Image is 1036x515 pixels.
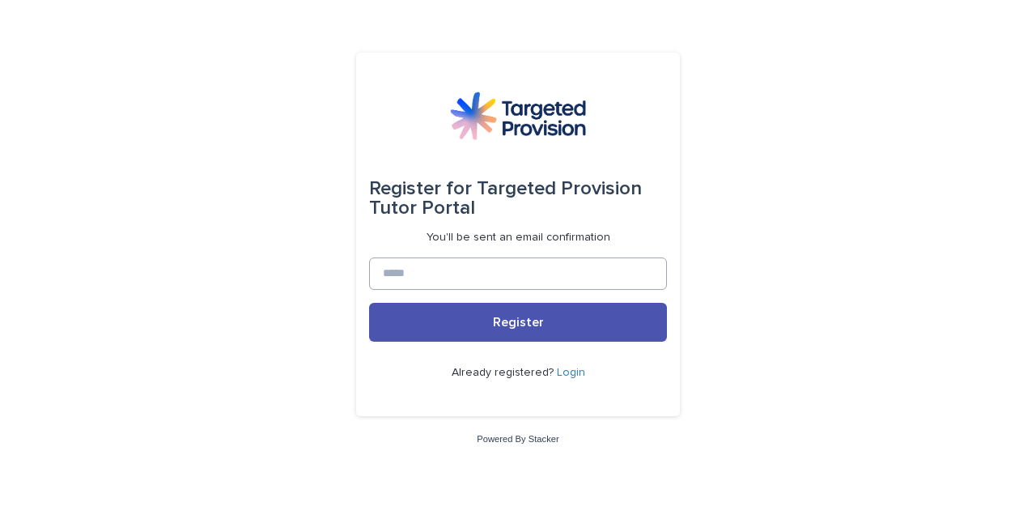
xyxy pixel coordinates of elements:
[477,434,558,444] a: Powered By Stacker
[427,231,610,245] p: You'll be sent an email confirmation
[450,92,586,140] img: M5nRWzHhSzIhMunXDL62
[493,316,544,329] span: Register
[369,179,472,198] span: Register for
[369,303,667,342] button: Register
[557,367,585,378] a: Login
[452,367,557,378] span: Already registered?
[369,166,667,231] div: Targeted Provision Tutor Portal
